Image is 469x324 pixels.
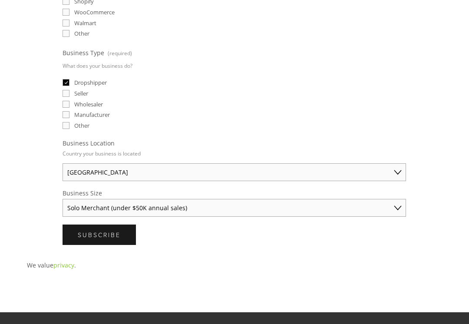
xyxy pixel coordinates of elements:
[74,30,89,37] span: Other
[63,79,69,86] input: Dropshipper
[63,189,102,197] span: Business Size
[74,8,115,16] span: WooCommerce
[74,111,110,119] span: Manufacturer
[27,260,442,271] p: We value .
[74,19,96,27] span: Walmart
[74,89,88,97] span: Seller
[63,111,69,118] input: Manufacturer
[78,231,121,239] span: Subscribe
[63,30,69,37] input: Other
[63,9,69,16] input: WooCommerce
[63,139,115,147] span: Business Location
[63,49,104,57] span: Business Type
[63,101,69,108] input: Wholesaler
[63,20,69,26] input: Walmart
[63,90,69,97] input: Seller
[63,60,132,72] p: What does your business do?
[108,47,132,60] span: (required)
[53,261,74,269] a: privacy
[63,147,141,160] p: Country your business is located
[63,225,136,245] button: SubscribeSubscribe
[63,163,406,181] select: Business Location
[74,79,107,86] span: Dropshipper
[63,122,69,129] input: Other
[63,199,406,217] select: Business Size
[74,122,89,129] span: Other
[74,100,103,108] span: Wholesaler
